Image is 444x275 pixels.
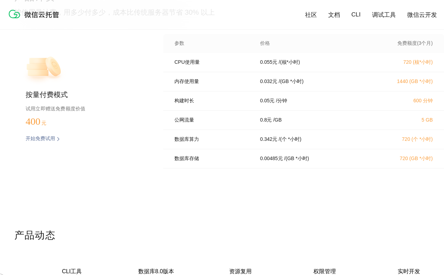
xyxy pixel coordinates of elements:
[174,136,250,143] p: 数据库算力
[371,40,433,47] p: 免费额度(3个月)
[305,11,317,19] a: 社区
[372,11,396,19] a: 调试工具
[407,11,437,19] a: 微信云开发
[279,59,300,66] p: / (核*小时)
[174,78,250,85] p: 内存使用量
[26,116,61,127] p: 400
[26,90,141,100] p: 按量付费模式
[260,136,277,143] p: 0.342 元
[174,59,250,66] p: CPU使用量
[351,11,360,18] a: CLI
[7,16,64,22] a: 微信云托管
[7,7,64,21] img: 微信云托管
[276,98,287,104] p: / 分钟
[260,117,272,123] p: 0.8 元
[371,156,433,162] p: 720 (GB *小时)
[174,40,250,47] p: 参数
[26,136,55,143] p: 开始免费试用
[371,78,433,85] p: 1440 (GB *小时)
[174,156,250,162] p: 数据库存储
[260,98,274,104] p: 0.05 元
[174,98,250,104] p: 构建时长
[260,59,277,66] p: 0.055 元
[371,98,433,104] p: 600 分钟
[279,136,301,143] p: / (个 *小时)
[371,59,433,66] p: 720 (核*小时)
[260,156,283,162] p: 0.00485 元
[284,156,309,162] p: / (GB *小时)
[328,11,340,19] a: 文档
[273,117,281,123] p: / GB
[174,117,250,123] p: 公网流量
[371,117,433,123] p: 5 GB
[260,40,270,47] p: 价格
[41,121,46,126] span: 元
[279,78,304,85] p: / (GB *小时)
[371,136,433,143] p: 720 (个 *小时)
[260,78,277,85] p: 0.032 元
[26,104,141,113] p: 试用立即赠送免费额度价值
[14,229,444,243] p: 产品动态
